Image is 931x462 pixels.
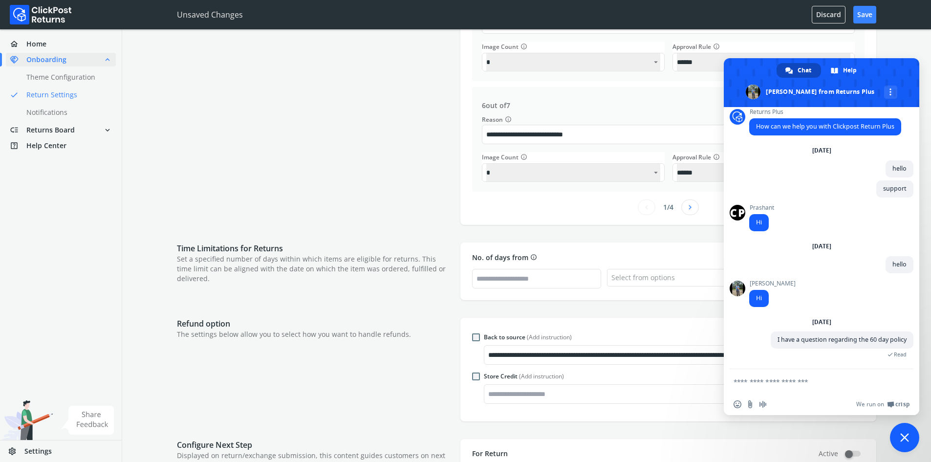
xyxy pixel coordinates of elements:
p: No. of days from [472,252,865,263]
textarea: Compose your message... [734,377,888,386]
span: Chat [798,63,811,78]
div: Image Count [482,152,664,162]
span: (Add instruction) [527,333,572,341]
span: How can we help you with Clickpost Return Plus [756,122,894,131]
div: [DATE] [812,148,831,154]
label: Reason [482,114,855,125]
span: info [530,252,537,262]
span: Hi [756,218,762,226]
span: info [713,42,720,51]
span: help_center [10,139,26,153]
div: Approval Rule [672,152,855,162]
span: info [505,114,512,124]
div: Help [822,63,866,78]
span: chevron_left [642,200,651,214]
span: info [713,152,720,162]
button: info [711,42,720,52]
span: Send a file [746,400,754,408]
span: Read [894,351,907,358]
p: Set a specified number of days within which items are eligible for returns. This time limit can b... [177,254,451,284]
span: Returns Plus [749,109,901,115]
span: hello [892,164,907,173]
div: [DATE] [812,243,831,249]
span: settings [8,444,24,458]
div: Chat [777,63,821,78]
span: low_priority [10,123,26,137]
p: The settings below allow you to select how you want to handle refunds. [177,330,451,339]
button: Reason [503,114,512,125]
img: share feedback [61,406,114,435]
span: Audio message [759,400,767,408]
p: For Return [472,449,508,459]
div: Approval Rule [672,42,855,52]
button: info [528,252,537,263]
span: handshake [10,53,26,66]
a: doneReturn Settings [6,88,128,102]
span: expand_less [103,53,112,66]
p: Refund option [177,318,451,330]
span: support [883,184,907,193]
button: Discard [812,6,845,23]
button: chevron_right [681,199,699,215]
button: chevron_left [638,199,655,215]
button: info [519,42,527,52]
div: More channels [884,86,897,99]
span: Returns Board [26,125,75,135]
span: (Add instruction) [519,372,564,380]
span: [PERSON_NAME] [749,280,796,287]
div: Back to source [484,333,572,341]
div: Select from options [611,273,675,283]
div: Image Count [482,42,664,52]
button: Select from optionsarrow_drop_down [607,269,865,286]
span: 1 / 4 [663,202,673,212]
a: homeHome [6,37,116,51]
a: Theme Configuration [6,70,128,84]
span: info [520,42,527,51]
div: Close chat [890,423,919,452]
button: info [711,152,720,162]
span: Help [843,63,857,78]
span: expand_more [103,123,112,137]
span: Insert an emoji [734,400,741,408]
span: Onboarding [26,55,66,65]
p: Configure Next Step [177,439,451,451]
span: Home [26,39,46,49]
a: Notifications [6,106,128,119]
span: I have a question regarding the 60 day policy [778,335,907,344]
a: We run onCrisp [856,400,909,408]
span: hello [892,260,907,268]
p: Unsaved Changes [177,9,243,21]
p: Time Limitations for Returns [177,242,451,254]
span: 6 out of 7 [482,101,510,110]
span: info [520,152,527,162]
span: Hi [756,294,762,302]
span: Help Center [26,141,66,151]
span: home [10,37,26,51]
button: info [519,152,527,162]
div: [DATE] [812,319,831,325]
span: Prashant [749,204,774,211]
span: We run on [856,400,884,408]
span: done [10,88,19,102]
button: Save [853,6,876,23]
span: Active [819,449,838,459]
img: Logo [10,5,72,24]
span: Crisp [895,400,909,408]
a: help_centerHelp Center [6,139,116,153]
span: Settings [24,446,52,456]
div: Store Credit [484,373,564,380]
span: chevron_right [686,200,694,214]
